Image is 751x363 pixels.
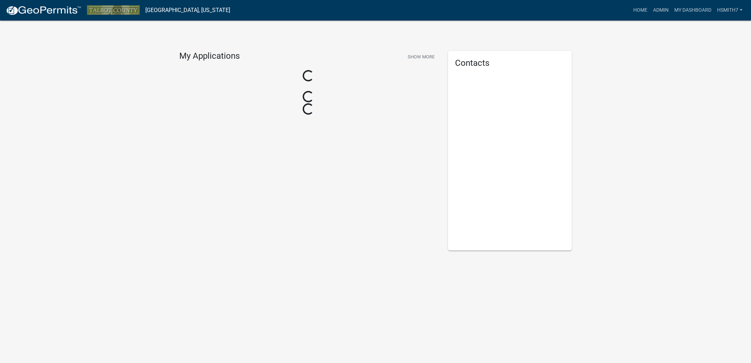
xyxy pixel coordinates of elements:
a: Home [630,4,650,17]
img: Talbot County, Georgia [87,5,140,15]
a: [GEOGRAPHIC_DATA], [US_STATE] [145,4,230,16]
h5: Contacts [455,58,565,68]
h4: My Applications [179,51,240,62]
a: hsmith7 [714,4,745,17]
button: Show More [405,51,437,63]
a: My Dashboard [671,4,714,17]
a: Admin [650,4,671,17]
